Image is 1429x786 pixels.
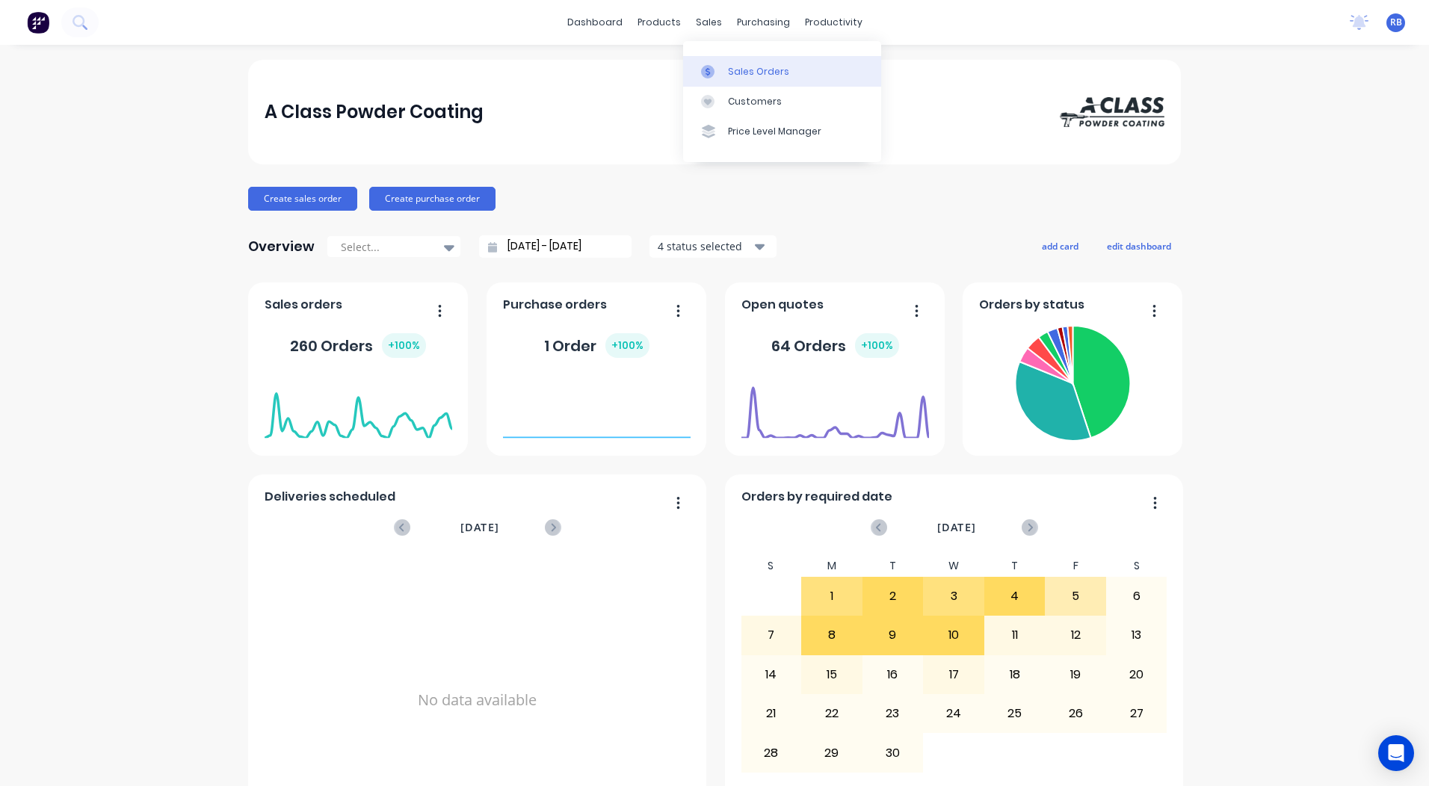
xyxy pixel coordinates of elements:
[863,616,923,654] div: 9
[1107,578,1167,615] div: 6
[460,519,499,536] span: [DATE]
[1045,555,1106,577] div: F
[248,187,357,211] button: Create sales order
[728,65,789,78] div: Sales Orders
[771,333,899,358] div: 64 Orders
[862,555,924,577] div: T
[802,695,862,732] div: 22
[1046,616,1105,654] div: 12
[369,187,496,211] button: Create purchase order
[741,616,801,654] div: 7
[1046,578,1105,615] div: 5
[560,11,630,34] a: dashboard
[797,11,870,34] div: productivity
[503,296,607,314] span: Purchase orders
[544,333,649,358] div: 1 Order
[27,11,49,34] img: Factory
[265,97,484,127] div: A Class Powder Coating
[265,296,342,314] span: Sales orders
[741,296,824,314] span: Open quotes
[801,555,862,577] div: M
[924,616,984,654] div: 10
[985,616,1045,654] div: 11
[630,11,688,34] div: products
[382,333,426,358] div: + 100 %
[728,95,782,108] div: Customers
[863,695,923,732] div: 23
[937,519,976,536] span: [DATE]
[728,125,821,138] div: Price Level Manager
[1032,236,1088,256] button: add card
[741,555,802,577] div: S
[683,117,881,146] a: Price Level Manager
[1107,695,1167,732] div: 27
[1046,695,1105,732] div: 26
[683,56,881,86] a: Sales Orders
[1097,236,1181,256] button: edit dashboard
[688,11,729,34] div: sales
[863,656,923,693] div: 16
[1390,16,1402,29] span: RB
[802,616,862,654] div: 8
[1107,656,1167,693] div: 20
[863,578,923,615] div: 2
[683,87,881,117] a: Customers
[741,695,801,732] div: 21
[1378,735,1414,771] div: Open Intercom Messenger
[863,734,923,771] div: 30
[265,488,395,506] span: Deliveries scheduled
[979,296,1084,314] span: Orders by status
[605,333,649,358] div: + 100 %
[1046,656,1105,693] div: 19
[729,11,797,34] div: purchasing
[985,578,1045,615] div: 4
[1107,616,1167,654] div: 13
[802,734,862,771] div: 29
[985,656,1045,693] div: 18
[741,734,801,771] div: 28
[984,555,1046,577] div: T
[924,695,984,732] div: 24
[1060,97,1164,127] img: A Class Powder Coating
[985,695,1045,732] div: 25
[924,578,984,615] div: 3
[924,656,984,693] div: 17
[1106,555,1167,577] div: S
[649,235,777,258] button: 4 status selected
[802,578,862,615] div: 1
[290,333,426,358] div: 260 Orders
[802,656,862,693] div: 15
[923,555,984,577] div: W
[658,238,752,254] div: 4 status selected
[248,232,315,262] div: Overview
[855,333,899,358] div: + 100 %
[741,656,801,693] div: 14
